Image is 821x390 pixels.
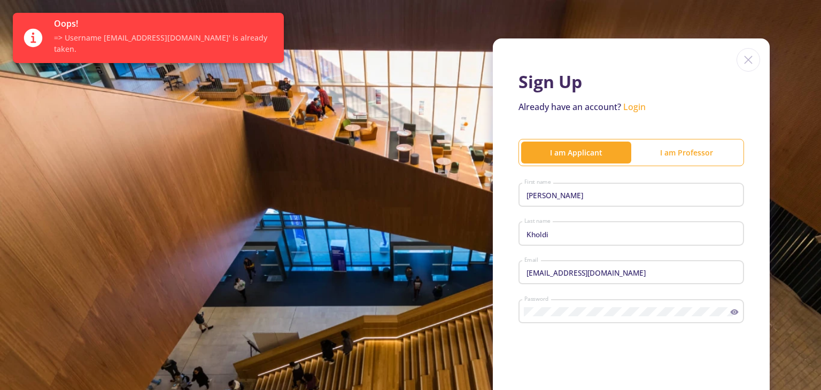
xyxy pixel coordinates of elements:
iframe: reCAPTCHA [518,342,681,384]
div: I am Applicant [521,147,631,158]
p: Already have an account? [518,100,744,113]
div: I am Professor [631,147,741,158]
span: => Username [EMAIL_ADDRESS][DOMAIN_NAME]' is already taken. [54,32,275,54]
img: close icon [737,48,760,72]
a: Login [623,101,646,113]
span: Oops! [54,17,275,30]
h1: Sign Up [518,72,744,92]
